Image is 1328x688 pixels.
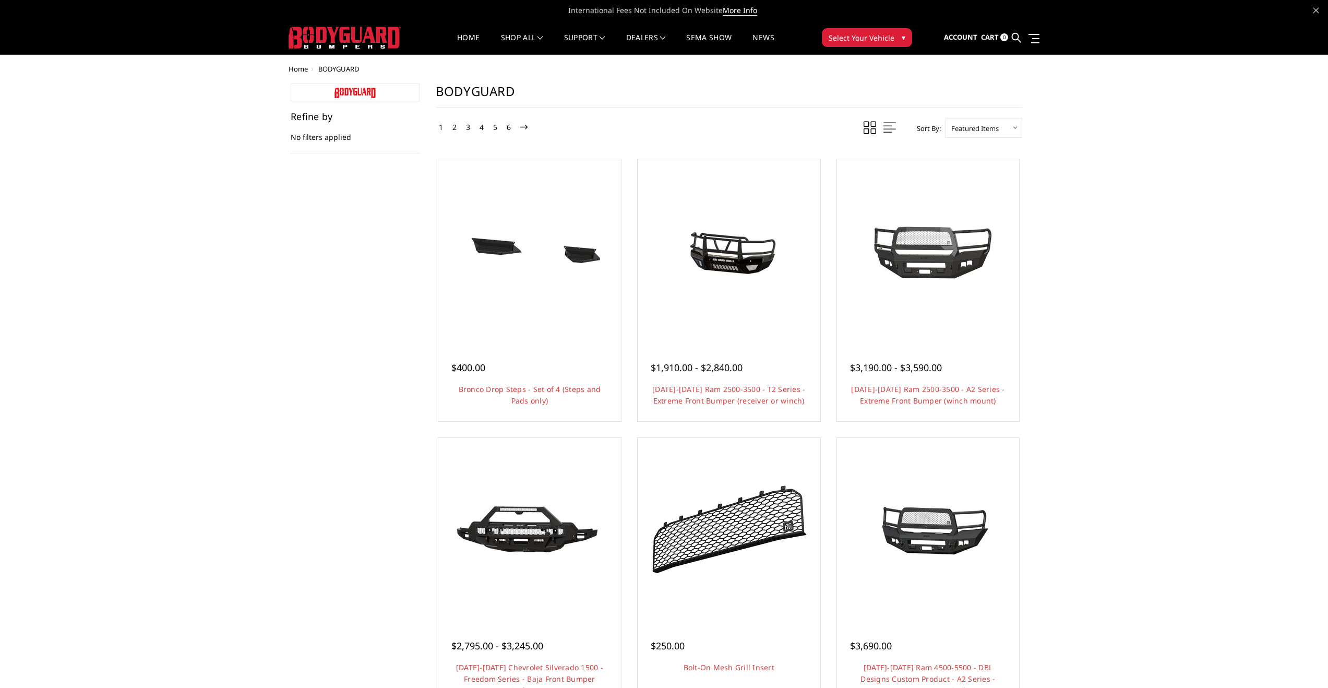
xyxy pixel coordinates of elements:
[441,162,618,339] a: Bronco Drop Steps - Set of 4 (Steps and Pads only) Bronco Drop Steps - Set of 4 (Steps and Pads o...
[829,32,894,43] span: Select Your Vehicle
[840,441,1017,618] a: 2019-2025 Ram 4500-5500 - DBL Designs Custom Product - A2 Series - Extreme Front Bumper (winch mo...
[441,441,618,618] a: 2022-2025 Chevrolet Silverado 1500 - Freedom Series - Baja Front Bumper (winch mount)
[504,121,513,134] a: 6
[911,121,941,136] label: Sort By:
[851,384,1004,406] a: [DATE]-[DATE] Ram 2500-3500 - A2 Series - Extreme Front Bumper (winch mount)
[723,5,757,16] a: More Info
[651,639,685,652] span: $250.00
[1000,33,1008,41] span: 0
[450,121,459,134] a: 2
[651,361,743,374] span: $1,910.00 - $2,840.00
[752,34,774,54] a: News
[844,213,1011,288] img: 2019-2025 Ram 2500-3500 - A2 Series - Extreme Front Bumper (winch mount)
[451,639,543,652] span: $2,795.00 - $3,245.00
[652,384,805,406] a: [DATE]-[DATE] Ram 2500-3500 - T2 Series - Extreme Front Bumper (receiver or winch)
[981,23,1008,52] a: Cart 0
[334,88,376,98] img: bodyguard-logoonly-red_1544544210__99040.original.jpg
[902,32,905,43] span: ▾
[463,121,473,134] a: 3
[436,84,1022,108] h1: BODYGUARD
[640,441,818,618] a: Bolt-On Mesh Grill Insert
[501,34,543,54] a: shop all
[490,121,500,134] a: 5
[645,211,812,290] img: 2019-2025 Ram 2500-3500 - T2 Series - Extreme Front Bumper (receiver or winch)
[850,361,942,374] span: $3,190.00 - $3,590.00
[626,34,666,54] a: Dealers
[457,34,480,54] a: Home
[684,662,774,672] a: Bolt-On Mesh Grill Insert
[645,481,812,577] img: Bolt-On Mesh Grill Insert
[477,121,486,134] a: 4
[564,34,605,54] a: Support
[436,121,446,134] a: 1
[850,639,892,652] span: $3,690.00
[822,28,912,47] button: Select Your Vehicle
[944,23,977,52] a: Account
[840,162,1017,339] a: 2019-2025 Ram 2500-3500 - A2 Series - Extreme Front Bumper (winch mount)
[459,384,601,406] a: Bronco Drop Steps - Set of 4 (Steps and Pads only)
[318,64,359,74] span: BODYGUARD
[289,27,401,49] img: BODYGUARD BUMPERS
[981,32,999,42] span: Cart
[289,64,308,74] a: Home
[291,112,420,153] div: No filters applied
[451,361,485,374] span: $400.00
[446,482,613,576] img: 2022-2025 Chevrolet Silverado 1500 - Freedom Series - Baja Front Bumper (winch mount)
[291,112,420,121] h5: Refine by
[944,32,977,42] span: Account
[686,34,732,54] a: SEMA Show
[640,162,818,339] a: 2019-2025 Ram 2500-3500 - T2 Series - Extreme Front Bumper (receiver or winch) 2019-2025 Ram 2500...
